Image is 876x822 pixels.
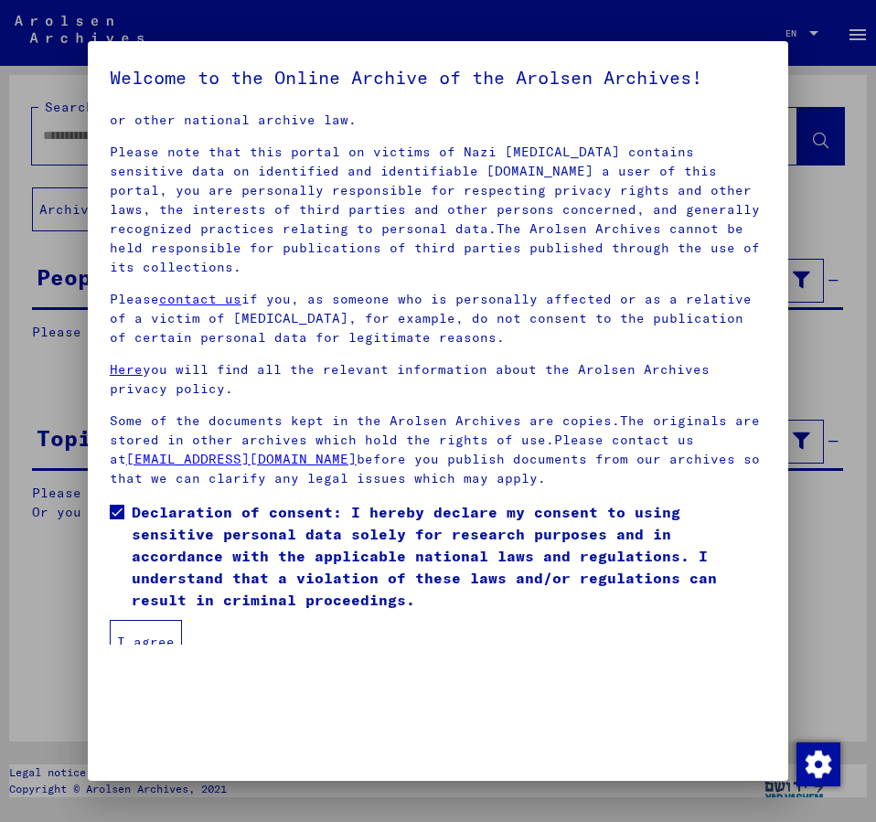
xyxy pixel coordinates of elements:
span: Declaration of consent: I hereby declare my consent to using sensitive personal data solely for r... [132,501,766,611]
button: I agree [110,620,182,664]
p: you will find all the relevant information about the Arolsen Archives privacy policy. [110,360,766,399]
a: contact us [159,291,241,307]
p: Please if you, as someone who is personally affected or as a relative of a victim of [MEDICAL_DAT... [110,290,766,347]
p: Please note that this portal on victims of Nazi [MEDICAL_DATA] contains sensitive data on identif... [110,143,766,277]
div: Change consent [796,742,839,785]
p: Some of the documents kept in the Arolsen Archives are copies.The originals are stored in other a... [110,411,766,488]
a: [EMAIL_ADDRESS][DOMAIN_NAME] [126,451,357,467]
h5: Welcome to the Online Archive of the Arolsen Archives! [110,63,766,92]
a: Here [110,361,143,378]
img: Change consent [796,742,840,786]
